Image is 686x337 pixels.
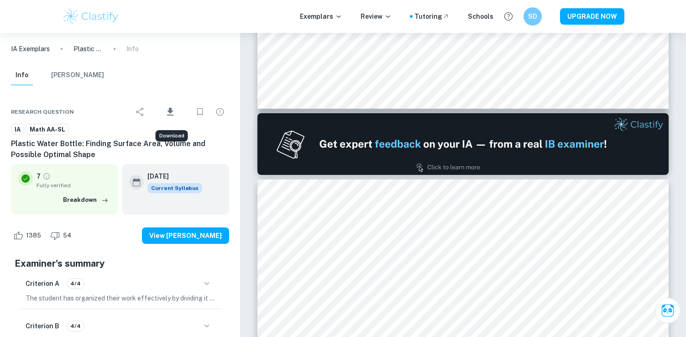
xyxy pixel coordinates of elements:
span: 4/4 [67,322,84,330]
p: Plastic Water Bottle: Finding Surface Area, Volume and Possible Optimal Shape [73,44,103,54]
span: 1385 [21,231,46,240]
p: 7 [37,171,41,181]
p: Review [361,11,392,21]
div: Dislike [48,228,76,243]
button: Info [11,65,33,85]
a: Grade fully verified [42,172,51,180]
button: View [PERSON_NAME] [142,227,229,244]
button: UPGRADE NOW [560,8,624,25]
p: Exemplars [300,11,342,21]
img: Clastify logo [62,7,120,26]
button: SD [524,7,542,26]
h6: Criterion B [26,321,59,331]
button: [PERSON_NAME] [51,65,104,85]
span: 54 [58,231,76,240]
h5: Examiner's summary [15,257,225,270]
span: Research question [11,108,74,116]
h6: Plastic Water Bottle: Finding Surface Area, Volume and Possible Optimal Shape [11,138,229,160]
span: IA [11,125,24,134]
p: The student has organized their work effectively by dividing it into sections and further subdivi... [26,293,215,303]
h6: [DATE] [147,171,195,181]
div: Download [151,100,189,124]
div: Report issue [211,103,229,121]
div: Download [156,130,188,142]
a: IA [11,124,24,135]
a: Schools [468,11,493,21]
span: Math AA-SL [26,125,68,134]
p: Info [126,44,139,54]
span: Current Syllabus [147,183,202,193]
button: Help and Feedback [501,9,516,24]
a: IA Exemplars [11,44,50,54]
span: Fully verified [37,181,111,190]
img: Ad [257,113,669,175]
div: Bookmark [191,103,209,121]
a: Math AA-SL [26,124,69,135]
a: Tutoring [414,11,450,21]
h6: Criterion A [26,279,59,289]
h6: SD [527,11,538,21]
div: Like [11,228,46,243]
div: This exemplar is based on the current syllabus. Feel free to refer to it for inspiration/ideas wh... [147,183,202,193]
button: Breakdown [61,193,111,207]
span: 4/4 [67,279,84,288]
div: Share [131,103,149,121]
button: Ask Clai [655,298,681,323]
